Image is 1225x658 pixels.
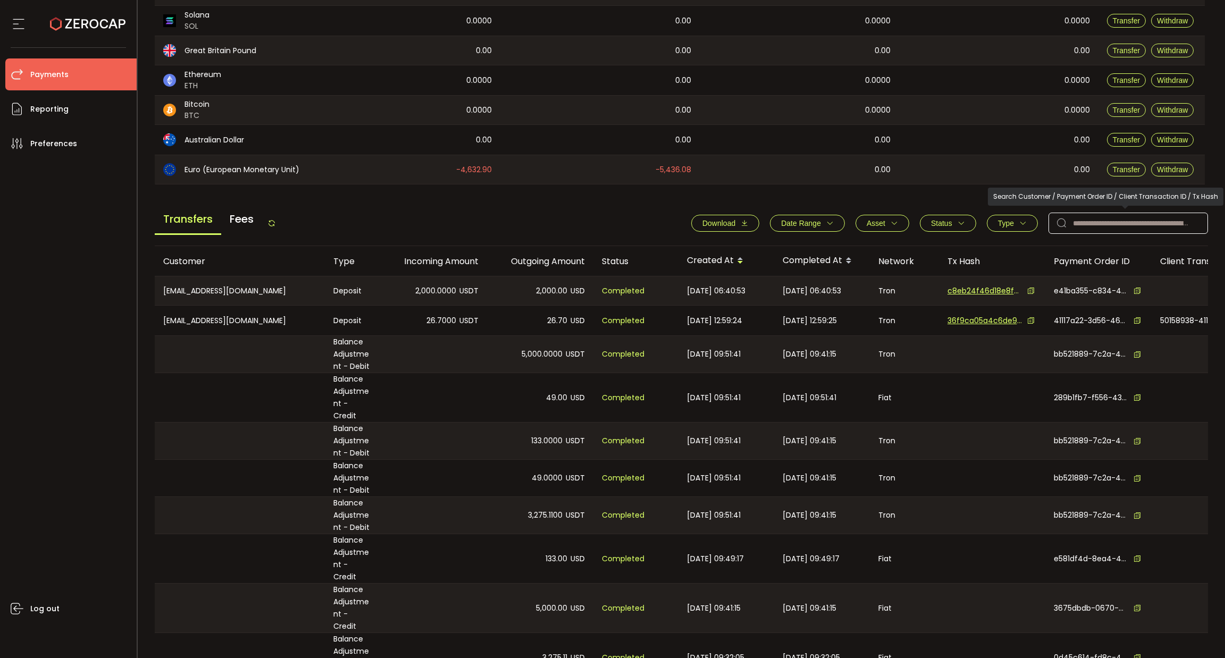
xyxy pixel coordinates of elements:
span: 0.00 [875,45,891,57]
span: 0.0000 [865,104,891,116]
span: [DATE] 12:59:25 [783,315,837,327]
span: [DATE] 09:41:15 [687,602,741,614]
span: [DATE] 09:41:15 [783,348,836,360]
span: [DATE] 09:51:41 [687,435,741,447]
span: [DATE] 09:51:41 [687,509,741,521]
span: USDT [566,472,585,484]
div: Incoming Amount [381,255,487,267]
img: eur_portfolio.svg [163,163,176,176]
span: 26.7000 [426,315,456,327]
span: -4,632.90 [456,164,492,176]
span: 5,000.00 [536,602,567,614]
span: bb521889-7c2a-485c-a8d4-fa0afcafb12c_1 [1054,510,1128,521]
span: 36f9ca05a4c6de94d374017e9e246f6cda2b14cf76e02c7a9318e9cf39c8ef69 [947,315,1022,326]
span: Completed [602,435,644,447]
span: USD [570,602,585,614]
span: USD [570,315,585,327]
span: [DATE] 09:51:41 [687,472,741,484]
button: Transfer [1107,163,1146,176]
button: Asset [855,215,909,232]
div: Balance Adjustment - Debit [325,460,381,496]
span: USD [570,553,585,565]
div: [EMAIL_ADDRESS][DOMAIN_NAME] [155,306,325,335]
span: Completed [602,553,644,565]
span: 2,000.0000 [415,285,456,297]
span: Australian Dollar [184,134,244,146]
img: sol_portfolio.png [163,14,176,27]
span: Type [998,219,1014,227]
img: gbp_portfolio.svg [163,44,176,57]
span: 0.00 [675,45,691,57]
span: 0.00 [1074,45,1090,57]
span: Completed [602,348,644,360]
button: Date Range [770,215,845,232]
div: Deposit [325,306,381,335]
span: Withdraw [1157,106,1188,114]
span: Date Range [781,219,821,227]
span: Great Britain Pound [184,45,256,56]
span: 3675dbdb-0670-4a54-99d9-2cd2bc723bcd [1054,603,1128,614]
span: 0.0000 [1064,15,1090,27]
span: 0.00 [1074,164,1090,176]
span: Completed [602,392,644,404]
div: Tron [870,497,939,534]
span: 0.00 [675,74,691,87]
span: Transfer [1113,106,1140,114]
span: 0.00 [675,15,691,27]
div: Network [870,255,939,267]
button: Transfer [1107,44,1146,57]
button: Type [987,215,1038,232]
span: 2,000.00 [536,285,567,297]
span: 26.70 [547,315,567,327]
button: Transfer [1107,14,1146,28]
span: Reporting [30,102,69,117]
button: Status [920,215,976,232]
span: Asset [867,219,885,227]
span: [DATE] 09:49:17 [783,553,840,565]
div: Balance Adjustment - Credit [325,584,381,632]
span: USDT [566,509,585,521]
span: USDT [459,285,479,297]
button: Withdraw [1151,14,1194,28]
span: Payments [30,67,69,82]
div: Deposit [325,276,381,305]
span: BTC [184,110,209,121]
span: 133.0000 [531,435,563,447]
span: 3,275.1100 [528,509,563,521]
span: bb521889-7c2a-485c-a1214-fa0afcafb12c_3 [1054,473,1128,484]
div: Payment Order ID [1045,255,1152,267]
span: [DATE] 09:41:15 [783,509,836,521]
div: Tron [870,306,939,335]
span: [DATE] 09:51:41 [687,348,741,360]
span: USD [570,285,585,297]
span: 289b1fb7-f556-4342-afd3-dec48f2a8227 [1054,392,1128,403]
iframe: Chat Widget [1172,607,1225,658]
span: Withdraw [1157,46,1188,55]
span: bb521889-7c2a-485c-a8d4-fa0afcafb12c_2 [1054,349,1128,360]
span: 41117a22-3d56-4600-a94c-16701a4ba513 [1054,315,1128,326]
button: Transfer [1107,133,1146,147]
span: Withdraw [1157,16,1188,25]
button: Withdraw [1151,73,1194,87]
button: Withdraw [1151,44,1194,57]
button: Transfer [1107,73,1146,87]
div: Outgoing Amount [487,255,593,267]
span: 0.0000 [1064,74,1090,87]
div: Tron [870,336,939,373]
div: Tx Hash [939,255,1045,267]
img: btc_portfolio.svg [163,104,176,116]
span: [DATE] 06:40:53 [783,285,841,297]
span: Ethereum [184,69,221,80]
span: Transfer [1113,16,1140,25]
span: 0.0000 [865,74,891,87]
span: [DATE] 09:41:15 [783,435,836,447]
span: 0.00 [675,134,691,146]
button: Transfer [1107,103,1146,117]
span: Fees [221,205,262,233]
span: Completed [602,472,644,484]
span: [DATE] 09:41:15 [783,472,836,484]
span: USDT [459,315,479,327]
div: Customer [155,255,325,267]
span: Completed [602,602,644,614]
div: Fiat [870,584,939,632]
